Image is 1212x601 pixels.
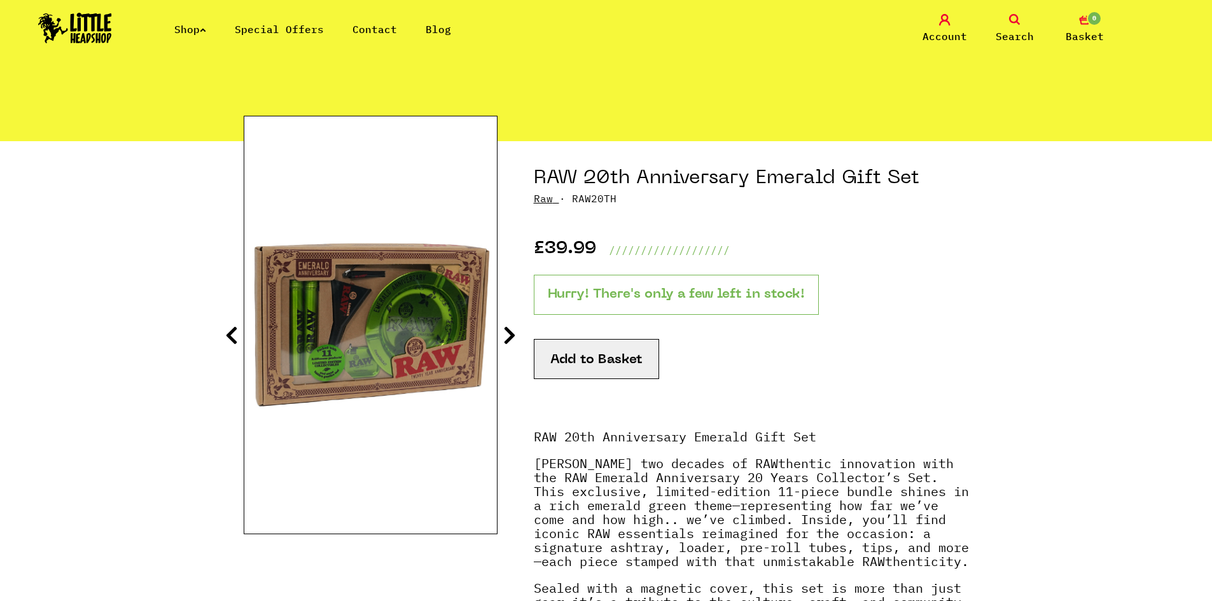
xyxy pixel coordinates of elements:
a: Blog [426,23,451,36]
a: Raw [534,192,553,205]
span: Basket [1066,29,1104,44]
p: RAW 20th Anniversary Emerald Gift Set [534,430,969,457]
p: Hurry! There's only a few left in stock! [534,275,819,315]
p: /////////////////// [609,242,730,258]
a: 0 Basket [1053,14,1117,44]
img: Little Head Shop Logo [38,13,112,43]
span: Account [923,29,967,44]
span: Search [996,29,1034,44]
p: · RAW20TH [534,191,969,206]
span: 0 [1087,11,1102,26]
img: RAW 20th Anniversary Emerald Gift Set image 1 [244,167,497,483]
h1: RAW 20th Anniversary Emerald Gift Set [534,167,969,191]
p: £39.99 [534,242,596,258]
a: Shop [174,23,206,36]
button: Add to Basket [534,339,659,379]
a: Special Offers [235,23,324,36]
a: Search [983,14,1047,44]
a: All Products [244,64,348,78]
a: Contact [352,23,397,36]
p: [PERSON_NAME] two decades of RAWthentic innovation with the RAW Emerald Anniversary 20 Years Coll... [534,457,969,581]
